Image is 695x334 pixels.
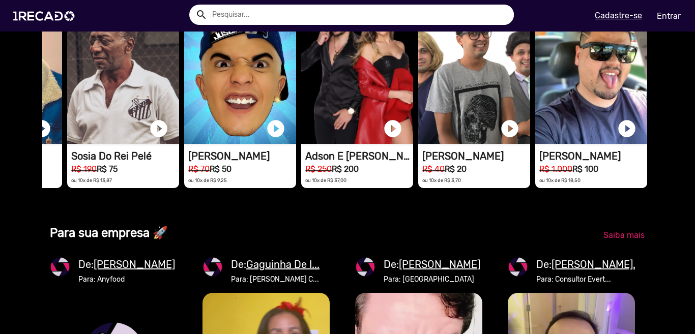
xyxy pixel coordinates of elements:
small: R$ 1.000 [539,164,572,174]
b: R$ 200 [332,164,359,174]
h1: Adson E [PERSON_NAME] [305,150,413,162]
mat-card-title: De: [384,257,480,272]
mat-card-title: De: [231,257,320,272]
b: R$ 50 [210,164,231,174]
a: play_circle_filled [500,118,520,139]
small: ou 10x de R$ 37,00 [305,177,346,183]
small: R$ 70 [188,164,210,174]
a: play_circle_filled [383,118,403,139]
h1: [PERSON_NAME] [422,150,530,162]
small: ou 10x de R$ 18,50 [539,177,581,183]
button: Example home icon [192,5,210,23]
small: R$ 40 [422,164,445,174]
a: Entrar [650,7,687,25]
small: ou 10x de R$ 3,70 [422,177,461,183]
small: R$ 250 [305,164,332,174]
b: Para sua empresa 🚀 [50,226,168,240]
b: R$ 20 [445,164,467,174]
mat-card-subtitle: Para: [PERSON_NAME] C... [231,274,320,285]
b: R$ 100 [572,164,598,174]
a: play_circle_filled [266,118,286,139]
small: ou 10x de R$ 13,87 [71,177,112,183]
h1: [PERSON_NAME] [539,150,647,162]
span: Saiba mais [603,230,645,240]
mat-icon: Example home icon [195,9,208,21]
mat-card-subtitle: Para: Anyfood [78,274,175,285]
small: R$ 190 [71,164,97,174]
u: Gaguinha De I... [246,258,320,270]
input: Pesquisar... [205,5,514,25]
h1: Sosia Do Rei Pelé [71,150,179,162]
u: [PERSON_NAME]... [552,258,641,270]
mat-card-title: De: [78,257,175,272]
h1: [PERSON_NAME] [188,150,296,162]
mat-card-subtitle: Para: Consultor Evert... [536,274,641,285]
a: play_circle_filled [617,118,637,139]
b: R$ 75 [97,164,118,174]
small: ou 10x de R$ 9,25 [188,177,227,183]
mat-card-title: De: [536,257,641,272]
u: Cadastre-se [595,11,642,20]
a: play_circle_filled [149,118,169,139]
mat-card-subtitle: Para: [GEOGRAPHIC_DATA] [384,274,480,285]
u: [PERSON_NAME] [399,258,480,270]
u: [PERSON_NAME] [94,258,175,270]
